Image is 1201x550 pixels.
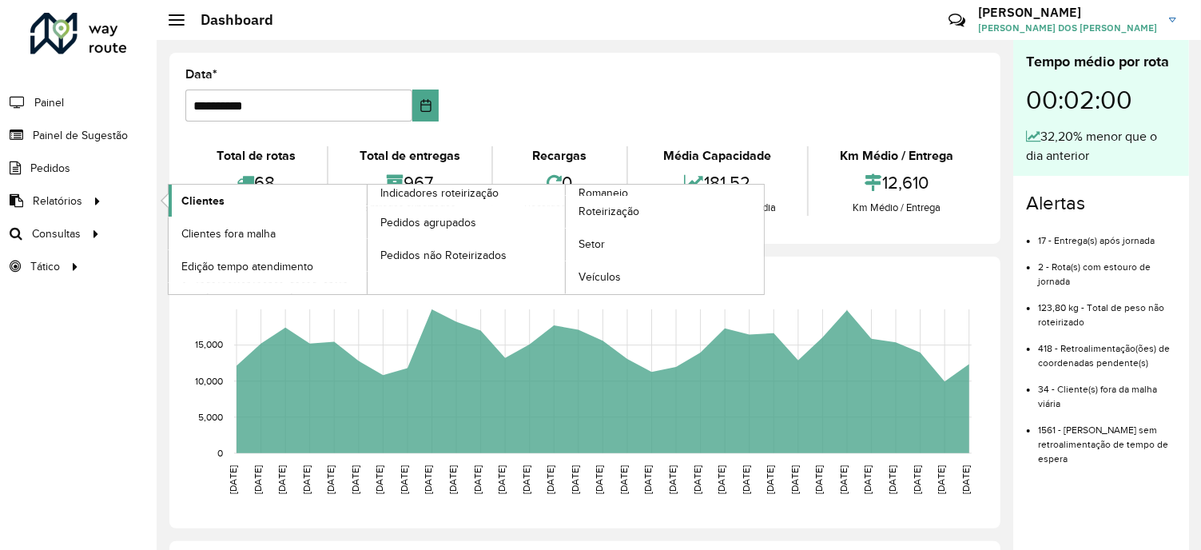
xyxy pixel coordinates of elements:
text: [DATE] [667,465,678,494]
text: [DATE] [618,465,629,494]
h2: Dashboard [185,11,273,29]
text: [DATE] [765,465,775,494]
label: Data [185,65,217,84]
span: Consultas [32,225,81,242]
span: Relatórios [33,193,82,209]
div: Recargas [497,146,622,165]
text: [DATE] [496,465,507,494]
text: [DATE] [374,465,384,494]
text: [DATE] [301,465,312,494]
a: Clientes fora malha [169,217,367,249]
a: Indicadores roteirização [169,185,566,294]
div: Média Capacidade [632,146,803,165]
text: [DATE] [789,465,800,494]
div: Total de rotas [189,146,323,165]
text: [DATE] [960,465,971,494]
li: 17 - Entrega(s) após jornada [1038,221,1176,248]
text: [DATE] [741,465,751,494]
div: 32,20% menor que o dia anterior [1026,127,1176,165]
span: Roteirização [579,203,639,220]
li: 2 - Rota(s) com estouro de jornada [1038,248,1176,289]
li: 1561 - [PERSON_NAME] sem retroalimentação de tempo de espera [1038,411,1176,466]
li: 123,80 kg - Total de peso não roteirizado [1038,289,1176,329]
a: Veículos [566,261,764,293]
a: Pedidos não Roteirizados [368,239,566,271]
text: [DATE] [570,465,580,494]
text: [DATE] [228,465,238,494]
div: 0 [497,165,622,200]
text: [DATE] [253,465,263,494]
text: [DATE] [276,465,287,494]
text: [DATE] [325,465,336,494]
span: Clientes [181,193,225,209]
text: [DATE] [912,465,922,494]
text: [DATE] [472,465,483,494]
div: Km Médio / Entrega [813,146,980,165]
div: 181,52 [632,165,803,200]
span: Tático [30,258,60,275]
div: Tempo médio por rota [1026,51,1176,73]
a: Contato Rápido [940,3,974,38]
a: Edição tempo atendimento [169,250,367,282]
h4: Alertas [1026,192,1176,215]
text: 15,000 [195,340,223,350]
a: Clientes [169,185,367,217]
li: 34 - Cliente(s) fora da malha viária [1038,370,1176,411]
div: Km Médio / Entrega [813,200,980,216]
a: Romaneio [368,185,765,294]
text: [DATE] [863,465,873,494]
text: [DATE] [716,465,726,494]
a: Roteirização [566,196,764,228]
text: [DATE] [424,465,434,494]
h3: [PERSON_NAME] [978,5,1157,20]
li: 418 - Retroalimentação(ões) de coordenadas pendente(s) [1038,329,1176,370]
span: Pedidos agrupados [380,214,476,231]
text: [DATE] [521,465,531,494]
text: [DATE] [814,465,825,494]
text: [DATE] [595,465,605,494]
text: 0 [217,448,223,458]
a: Setor [566,229,764,261]
text: [DATE] [838,465,849,494]
text: [DATE] [447,465,458,494]
button: Choose Date [412,90,439,122]
span: Pedidos não Roteirizados [380,247,507,264]
div: 967 [332,165,487,200]
div: 00:02:00 [1026,73,1176,127]
span: Veículos [579,269,621,285]
span: Painel de Sugestão [33,127,128,144]
span: Pedidos [30,160,70,177]
text: [DATE] [692,465,702,494]
div: 12,610 [813,165,980,200]
div: 68 [189,165,323,200]
a: Pedidos agrupados [368,206,566,238]
div: Total de entregas [332,146,487,165]
span: Edição tempo atendimento [181,258,313,275]
span: Painel [34,94,64,111]
span: Indicadores roteirização [380,185,499,201]
text: 10,000 [195,376,223,386]
text: [DATE] [350,465,360,494]
span: Romaneio [579,185,628,201]
text: [DATE] [545,465,555,494]
span: [PERSON_NAME] DOS [PERSON_NAME] [978,21,1157,35]
text: 5,000 [198,412,223,422]
span: Setor [579,236,605,253]
text: [DATE] [887,465,897,494]
span: Clientes fora malha [181,225,276,242]
text: [DATE] [399,465,409,494]
text: [DATE] [643,465,654,494]
text: [DATE] [936,465,946,494]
